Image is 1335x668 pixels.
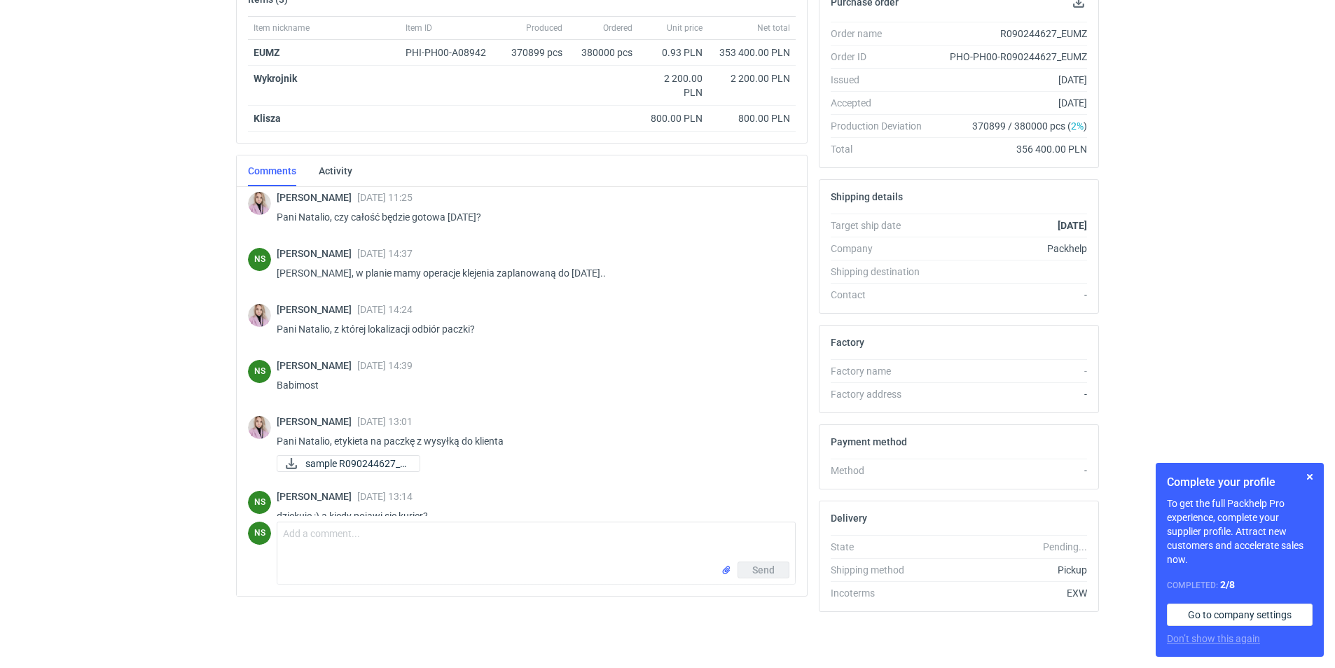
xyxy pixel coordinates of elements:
div: [DATE] [933,73,1087,87]
div: - [933,364,1087,378]
div: 380000 pcs [568,40,638,66]
strong: 2 / 8 [1220,579,1235,590]
span: [DATE] 14:39 [357,360,413,371]
span: Item nickname [254,22,310,34]
div: State [831,540,933,554]
div: Packhelp [933,242,1087,256]
div: Method [831,464,933,478]
div: EXW [933,586,1087,600]
a: Comments [248,155,296,186]
strong: Klisza [254,113,281,124]
a: EUMZ [254,47,280,58]
div: - [933,464,1087,478]
div: [DATE] [933,96,1087,110]
span: [DATE] 14:37 [357,248,413,259]
span: [DATE] 14:24 [357,304,413,315]
span: [PERSON_NAME] [277,248,357,259]
p: Babimost [277,377,784,394]
span: Produced [526,22,562,34]
img: Klaudia Wiśniewska [248,304,271,327]
div: 800.00 PLN [714,111,790,125]
span: Send [752,565,775,575]
p: Pani Natalio, etykieta na paczkę z wysyłką do klienta [277,433,784,450]
span: [PERSON_NAME] [277,192,357,203]
div: Completed: [1167,578,1313,592]
img: Klaudia Wiśniewska [248,192,271,215]
span: Net total [757,22,790,34]
div: Factory address [831,387,933,401]
div: PHO-PH00-R090244627_EUMZ [933,50,1087,64]
span: sample R090244627_E... [305,456,408,471]
button: Skip for now [1301,468,1318,485]
div: Natalia Stępak [248,360,271,383]
div: PHI-PH00-A08942 [406,46,499,60]
span: [PERSON_NAME] [277,360,357,371]
span: 2% [1071,120,1084,132]
h1: Complete your profile [1167,474,1313,491]
p: To get the full Packhelp Pro experience, complete your supplier profile. Attract new customers an... [1167,496,1313,566]
div: Accepted [831,96,933,110]
strong: [DATE] [1058,220,1087,231]
h2: Shipping details [831,191,903,202]
div: - [933,387,1087,401]
div: Natalia Stępak [248,248,271,271]
a: Activity [319,155,352,186]
h2: Factory [831,337,864,348]
div: sample R090244627_EMUZ.pdf [277,455,417,472]
div: - [933,288,1087,302]
span: [PERSON_NAME] [277,304,357,315]
span: Ordered [603,22,632,34]
figcaption: NS [248,248,271,271]
div: 0.93 PLN [644,46,703,60]
div: Order ID [831,50,933,64]
span: [DATE] 13:01 [357,416,413,427]
p: [PERSON_NAME], w planie mamy operacje klejenia zaplanowaną do [DATE].. [277,265,784,281]
strong: Wykrojnik [254,73,297,84]
span: Unit price [667,22,703,34]
div: Natalia Stępak [248,491,271,514]
figcaption: NS [248,360,271,383]
span: Item ID [406,22,432,34]
button: Don’t show this again [1167,632,1260,646]
div: Order name [831,27,933,41]
div: Company [831,242,933,256]
div: Factory name [831,364,933,378]
div: 2 200.00 PLN [644,71,703,99]
span: 370899 / 380000 pcs ( ) [972,119,1087,133]
div: R090244627_EUMZ [933,27,1087,41]
p: Pani Natalio, czy całość będzie gotowa [DATE]? [277,209,784,225]
button: Send [738,562,789,578]
span: [DATE] 13:14 [357,491,413,502]
p: Pani Natalio, z której lokalizacji odbiór paczki? [277,321,784,338]
span: [PERSON_NAME] [277,491,357,502]
div: Shipping method [831,563,933,577]
span: [DATE] 11:25 [357,192,413,203]
div: Target ship date [831,218,933,232]
h2: Payment method [831,436,907,447]
figcaption: NS [248,491,271,514]
a: sample R090244627_E... [277,455,420,472]
p: dziękuję :) a kiedy pojawi się kurier? [277,508,784,524]
div: Contact [831,288,933,302]
div: 353 400.00 PLN [714,46,790,60]
span: [PERSON_NAME] [277,416,357,427]
div: Pickup [933,563,1087,577]
h2: Delivery [831,513,867,524]
div: Total [831,142,933,156]
div: 356 400.00 PLN [933,142,1087,156]
div: Incoterms [831,586,933,600]
div: Production Deviation [831,119,933,133]
figcaption: NS [248,522,271,545]
img: Klaudia Wiśniewska [248,416,271,439]
div: Issued [831,73,933,87]
a: Go to company settings [1167,604,1313,626]
div: Shipping destination [831,265,933,279]
div: 370899 pcs [505,40,568,66]
em: Pending... [1043,541,1087,552]
div: Natalia Stępak [248,522,271,545]
div: 2 200.00 PLN [714,71,790,85]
